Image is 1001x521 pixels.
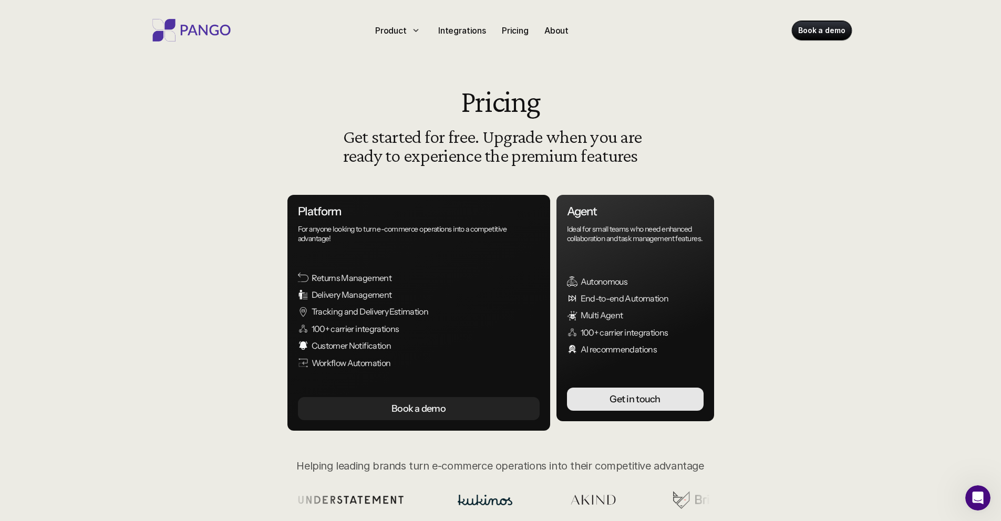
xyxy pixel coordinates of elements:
p: Book a demo [798,25,845,36]
p: Product [375,24,407,37]
p: Pricing [502,24,529,37]
a: Book a demo [792,21,851,40]
iframe: Intercom live chat [965,485,990,510]
a: About [540,22,573,39]
p: About [544,24,569,37]
p: Integrations [438,24,486,37]
a: Integrations [434,22,490,39]
a: Pricing [498,22,533,39]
